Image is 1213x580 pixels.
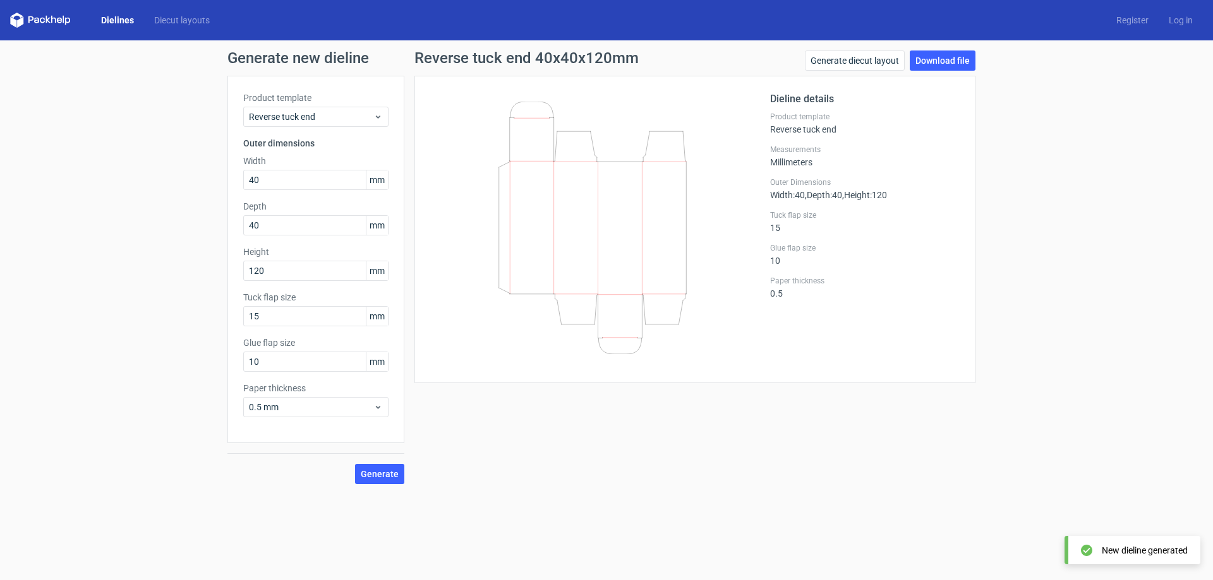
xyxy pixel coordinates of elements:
span: 0.5 mm [249,401,373,413]
label: Product template [243,92,389,104]
div: Reverse tuck end [770,112,960,134]
label: Depth [243,200,389,213]
label: Height [243,246,389,258]
label: Width [243,155,389,167]
a: Dielines [91,14,144,27]
h1: Generate new dieline [227,50,986,66]
div: 10 [770,243,960,266]
span: Width : 40 [770,190,805,200]
span: mm [366,216,388,235]
span: , Depth : 40 [805,190,842,200]
h3: Outer dimensions [243,137,389,150]
label: Paper thickness [770,276,960,286]
label: Glue flap size [770,243,960,253]
label: Measurements [770,145,960,155]
a: Diecut layouts [144,14,220,27]
a: Log in [1159,14,1203,27]
span: mm [366,352,388,371]
h2: Dieline details [770,92,960,107]
h1: Reverse tuck end 40x40x120mm [414,50,639,66]
span: mm [366,170,388,189]
a: Register [1106,14,1159,27]
div: New dieline generated [1102,544,1188,557]
span: mm [366,261,388,280]
label: Product template [770,112,960,122]
a: Generate diecut layout [805,50,905,71]
div: Millimeters [770,145,960,167]
span: mm [366,307,388,326]
span: Reverse tuck end [249,110,373,123]
span: , Height : 120 [842,190,887,200]
div: 15 [770,210,960,233]
label: Paper thickness [243,382,389,394]
label: Outer Dimensions [770,177,960,187]
button: Generate [355,464,404,484]
span: Generate [361,470,399,478]
a: Download file [910,50,975,71]
label: Tuck flap size [243,291,389,304]
label: Glue flap size [243,336,389,349]
div: 0.5 [770,276,960,299]
label: Tuck flap size [770,210,960,220]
